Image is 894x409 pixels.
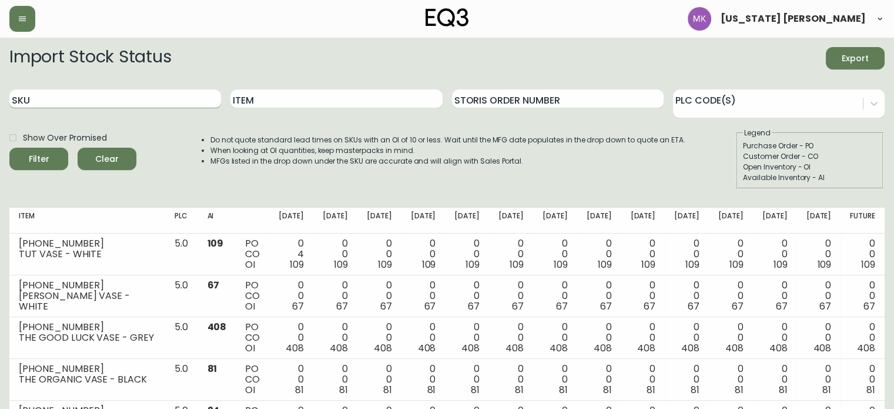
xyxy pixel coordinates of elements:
[681,341,699,355] span: 408
[286,341,304,355] span: 408
[498,280,524,312] div: 0 0
[245,258,255,271] span: OI
[19,291,156,312] div: [PERSON_NAME] VASE - WHITE
[721,14,866,24] span: [US_STATE] [PERSON_NAME]
[411,280,436,312] div: 0 0
[19,374,156,385] div: THE ORGANIC VASE - BLACK
[510,258,524,271] span: 109
[279,322,304,354] div: 0 0
[630,238,655,270] div: 0 0
[774,258,788,271] span: 109
[533,208,577,234] th: [DATE]
[863,300,875,313] span: 67
[587,280,612,312] div: 0 0
[427,383,436,397] span: 81
[417,341,436,355] span: 408
[822,383,831,397] span: 81
[630,322,655,354] div: 0 0
[732,300,744,313] span: 67
[313,208,357,234] th: [DATE]
[630,280,655,312] div: 0 0
[762,322,788,354] div: 0 0
[594,341,612,355] span: 408
[641,258,655,271] span: 109
[454,280,480,312] div: 0 0
[866,383,875,397] span: 81
[165,208,198,234] th: PLC
[769,341,788,355] span: 408
[380,300,392,313] span: 67
[850,322,875,354] div: 0 0
[210,156,685,167] li: MFGs listed in the drop down under the SKU are accurate and will align with Sales Portal.
[411,322,436,354] div: 0 0
[23,132,107,144] span: Show Over Promised
[577,208,621,234] th: [DATE]
[411,364,436,395] div: 0 0
[806,238,831,270] div: 0 0
[295,383,304,397] span: 81
[426,8,469,27] img: logo
[339,383,348,397] span: 81
[367,322,392,354] div: 0 0
[644,300,655,313] span: 67
[245,383,255,397] span: OI
[602,383,611,397] span: 81
[401,208,446,234] th: [DATE]
[411,238,436,270] div: 0 0
[9,148,68,170] button: Filter
[323,364,348,395] div: 0 0
[674,238,699,270] div: 0 0
[78,148,136,170] button: Clear
[454,322,480,354] div: 0 0
[245,238,260,270] div: PO CO
[357,208,401,234] th: [DATE]
[543,280,568,312] div: 0 0
[323,322,348,354] div: 0 0
[245,322,260,354] div: PO CO
[743,141,877,151] div: Purchase Order - PO
[165,317,198,359] td: 5.0
[729,258,744,271] span: 109
[725,341,744,355] span: 408
[554,258,568,271] span: 109
[735,383,744,397] span: 81
[468,300,480,313] span: 67
[367,280,392,312] div: 0 0
[498,364,524,395] div: 0 0
[197,208,236,234] th: AI
[674,322,699,354] div: 0 0
[709,208,753,234] th: [DATE]
[374,341,392,355] span: 408
[245,364,260,395] div: PO CO
[688,7,711,31] img: ea5e0531d3ed94391639a5d1768dbd68
[165,234,198,275] td: 5.0
[9,208,165,234] th: Item
[323,280,348,312] div: 0 0
[806,322,831,354] div: 0 0
[796,208,841,234] th: [DATE]
[245,300,255,313] span: OI
[515,383,524,397] span: 81
[688,300,699,313] span: 67
[861,258,875,271] span: 109
[269,208,313,234] th: [DATE]
[210,135,685,145] li: Do not quote standard lead times on SKUs with an OI of 10 or less. Wait until the MFG date popula...
[587,364,612,395] div: 0 0
[753,208,797,234] th: [DATE]
[279,280,304,312] div: 0 0
[367,364,392,395] div: 0 0
[19,364,156,374] div: [PHONE_NUMBER]
[279,364,304,395] div: 0 0
[779,383,788,397] span: 81
[674,280,699,312] div: 0 0
[323,238,348,270] div: 0 0
[512,300,524,313] span: 67
[685,258,699,271] span: 109
[245,341,255,355] span: OI
[19,238,156,249] div: [PHONE_NUMBER]
[445,208,489,234] th: [DATE]
[762,280,788,312] div: 0 0
[367,238,392,270] div: 0 0
[817,258,831,271] span: 109
[743,151,877,162] div: Customer Order - CO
